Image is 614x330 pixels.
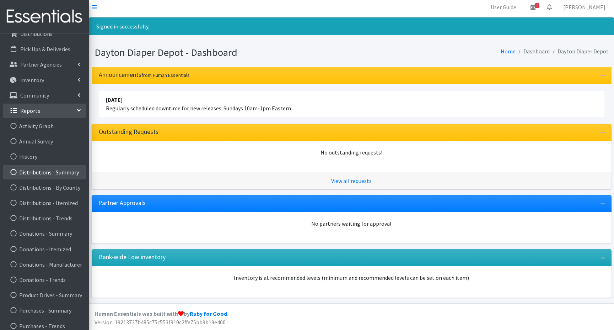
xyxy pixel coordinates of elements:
[3,165,86,179] a: Distributions - Summary
[3,57,86,72] a: Partner Agencies
[501,48,516,55] a: Home
[3,211,86,225] a: Distributions - Trends
[3,196,86,210] a: Distributions - Itemized
[106,96,123,103] strong: [DATE]
[3,303,86,318] a: Purchases - Summary
[3,226,86,241] a: Donations - Summary
[99,253,166,261] h3: Bank-wide Low inventory
[3,257,86,272] a: Donations - Manufacturer
[89,17,614,35] div: Signed in successfully.
[99,128,158,136] h3: Outstanding Requests
[3,73,86,87] a: Inventory
[3,88,86,103] a: Community
[99,71,190,79] h3: Announcements
[190,310,227,317] a: Ruby for Good
[535,3,539,8] span: 2
[3,119,86,133] a: Activity Graph
[20,77,44,84] p: Inventory
[95,310,228,317] strong: Human Essentials was built with by .
[550,46,609,57] li: Dayton Diaper Depot
[3,288,86,302] a: Product Drives - Summary
[99,219,604,228] div: No partners waiting for approval
[3,27,86,41] a: Distributions
[20,92,49,99] p: Community
[3,5,86,28] img: HumanEssentials
[3,242,86,256] a: Donations - Itemized
[331,177,372,184] a: View all requests
[3,273,86,287] a: Donations - Trends
[95,319,226,326] span: Version: 19213737b485c75c553f910c2ffe75bb9b19e400
[20,107,40,114] p: Reports
[3,180,86,195] a: Distributions - By County
[3,134,86,148] a: Annual Survey
[99,273,604,282] p: Inventory is at recommended levels (minimum and recommended levels can be set on each item)
[99,148,604,157] div: No outstanding requests!
[3,150,86,164] a: History
[99,91,604,117] li: Regularly scheduled downtime for new releases: Sundays 10am-1pm Eastern.
[3,42,86,56] a: Pick Ups & Deliveries
[3,104,86,118] a: Reports
[99,199,146,207] h3: Partner Approvals
[20,61,62,68] p: Partner Agencies
[95,46,349,59] h1: Dayton Diaper Depot - Dashboard
[141,72,190,78] small: from Human Essentials
[20,30,53,37] p: Distributions
[516,46,550,57] li: Dashboard
[20,46,70,53] p: Pick Ups & Deliveries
